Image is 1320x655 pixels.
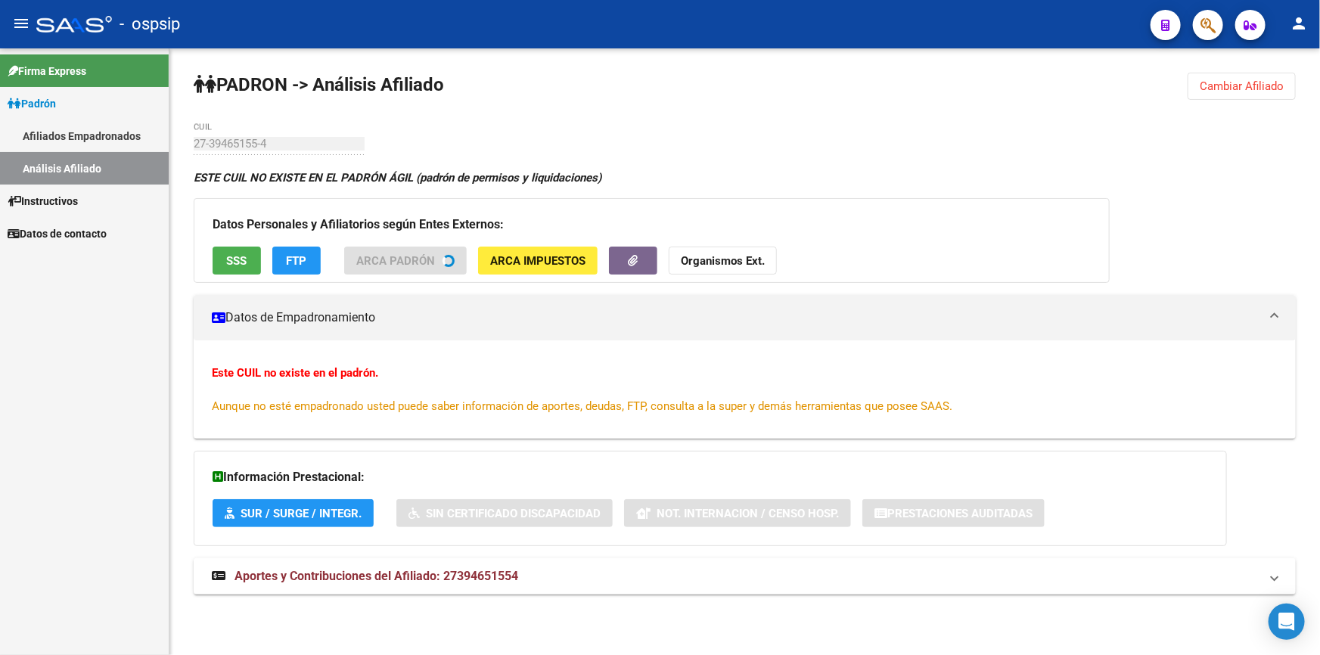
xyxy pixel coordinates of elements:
[669,247,777,275] button: Organismos Ext.
[8,63,86,79] span: Firma Express
[8,225,107,242] span: Datos de contacto
[194,171,601,185] strong: ESTE CUIL NO EXISTE EN EL PADRÓN ÁGIL (padrón de permisos y liquidaciones)
[1188,73,1296,100] button: Cambiar Afiliado
[862,499,1045,527] button: Prestaciones Auditadas
[8,193,78,210] span: Instructivos
[657,507,839,520] span: Not. Internacion / Censo Hosp.
[213,214,1091,235] h3: Datos Personales y Afiliatorios según Entes Externos:
[287,254,307,268] span: FTP
[1200,79,1284,93] span: Cambiar Afiliado
[212,366,378,380] strong: Este CUIL no existe en el padrón.
[241,507,362,520] span: SUR / SURGE / INTEGR.
[194,295,1296,340] mat-expansion-panel-header: Datos de Empadronamiento
[194,340,1296,439] div: Datos de Empadronamiento
[212,399,952,413] span: Aunque no esté empadronado usted puede saber información de aportes, deudas, FTP, consulta a la s...
[213,499,374,527] button: SUR / SURGE / INTEGR.
[12,14,30,33] mat-icon: menu
[213,247,261,275] button: SSS
[212,309,1259,326] mat-panel-title: Datos de Empadronamiento
[194,74,444,95] strong: PADRON -> Análisis Afiliado
[478,247,598,275] button: ARCA Impuestos
[8,95,56,112] span: Padrón
[194,558,1296,594] mat-expansion-panel-header: Aportes y Contribuciones del Afiliado: 27394651554
[1269,604,1305,640] div: Open Intercom Messenger
[1290,14,1308,33] mat-icon: person
[234,569,518,583] span: Aportes y Contribuciones del Afiliado: 27394651554
[213,467,1208,488] h3: Información Prestacional:
[120,8,180,41] span: - ospsip
[624,499,851,527] button: Not. Internacion / Censo Hosp.
[344,247,467,275] button: ARCA Padrón
[227,254,247,268] span: SSS
[272,247,321,275] button: FTP
[887,507,1033,520] span: Prestaciones Auditadas
[681,254,765,268] strong: Organismos Ext.
[490,254,585,268] span: ARCA Impuestos
[426,507,601,520] span: Sin Certificado Discapacidad
[396,499,613,527] button: Sin Certificado Discapacidad
[356,254,435,268] span: ARCA Padrón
